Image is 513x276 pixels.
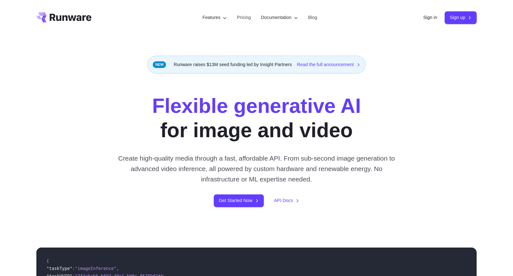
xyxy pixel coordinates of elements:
[202,14,227,21] label: Features
[308,14,317,21] a: Blog
[72,266,75,271] span: :
[261,14,298,21] label: Documentation
[274,197,299,204] a: API Docs
[116,266,119,271] span: ,
[214,194,264,207] a: Get Started Now
[152,94,361,143] h1: for image and video
[116,153,398,185] p: Create high-quality media through a fast, affordable API. From sub-second image generation to adv...
[445,11,477,24] a: Sign up
[46,258,49,263] span: {
[423,14,437,21] a: Sign in
[46,266,72,271] span: "taskType"
[36,12,91,22] a: Go to /
[147,56,366,74] div: Runware raises $13M seed funding led by Insight Partners
[297,61,360,68] a: Read the full announcement
[237,14,251,21] a: Pricing
[152,95,361,117] strong: Flexible generative AI
[75,266,116,271] span: "imageInference"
